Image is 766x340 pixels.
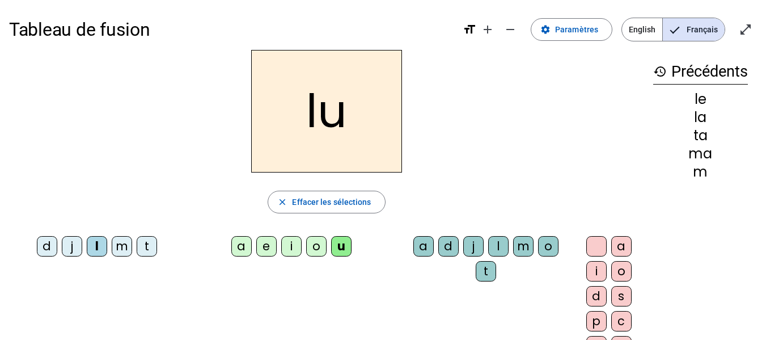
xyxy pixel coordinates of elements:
span: Effacer les sélections [292,195,371,209]
div: d [438,236,459,257]
div: u [331,236,352,257]
div: la [653,111,748,124]
h2: lu [251,50,402,173]
div: s [611,286,632,307]
div: a [611,236,632,257]
button: Entrer en plein écran [734,18,757,41]
span: English [622,18,662,41]
div: o [611,261,632,282]
mat-icon: history [653,65,667,78]
div: d [586,286,607,307]
h3: Précédents [653,59,748,85]
div: t [137,236,157,257]
span: Paramètres [555,23,598,36]
div: i [281,236,302,257]
h1: Tableau de fusion [9,11,454,48]
mat-icon: open_in_full [739,23,752,36]
button: Paramètres [531,18,612,41]
div: l [87,236,107,257]
div: i [586,261,607,282]
div: l [488,236,509,257]
mat-icon: add [481,23,494,36]
div: a [231,236,252,257]
div: ma [653,147,748,161]
div: a [413,236,434,257]
div: j [62,236,82,257]
mat-icon: settings [540,24,551,35]
div: j [463,236,484,257]
button: Augmenter la taille de la police [476,18,499,41]
button: Diminuer la taille de la police [499,18,522,41]
div: le [653,93,748,106]
div: o [538,236,558,257]
div: m [653,165,748,179]
div: c [611,311,632,331]
div: t [476,261,496,282]
div: e [256,236,277,257]
span: Français [663,18,725,41]
div: d [37,236,57,257]
button: Effacer les sélections [268,191,385,213]
mat-button-toggle-group: Language selection [621,18,725,41]
div: m [112,236,132,257]
mat-icon: format_size [463,23,476,36]
mat-icon: close [277,197,287,207]
div: o [306,236,327,257]
div: p [586,311,607,331]
mat-icon: remove [503,23,517,36]
div: m [513,236,534,257]
div: ta [653,129,748,142]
